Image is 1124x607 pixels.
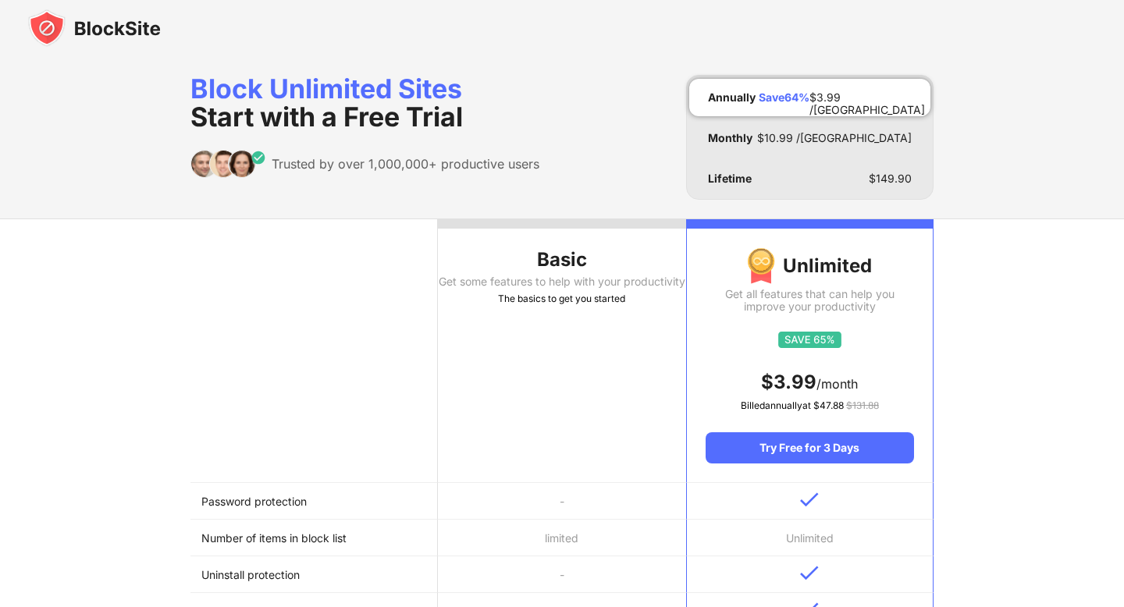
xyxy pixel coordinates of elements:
td: limited [438,520,685,556]
td: Unlimited [686,520,934,556]
div: Get some features to help with your productivity [438,275,685,288]
div: Trusted by over 1,000,000+ productive users [272,156,539,172]
td: Password protection [190,483,438,520]
td: Uninstall protection [190,556,438,593]
div: Monthly [708,132,752,144]
span: $ 3.99 [761,371,816,393]
div: $ 149.90 [869,172,912,185]
div: Save 64 % [759,91,809,104]
div: Lifetime [708,172,752,185]
img: save65.svg [778,332,841,348]
div: Basic [438,247,685,272]
img: v-blue.svg [800,566,819,580]
div: $ 10.99 /[GEOGRAPHIC_DATA] [757,132,912,144]
div: Unlimited [706,247,914,285]
div: Try Free for 3 Days [706,432,914,463]
img: trusted-by.svg [190,150,266,178]
div: Annually [708,91,756,104]
img: v-blue.svg [800,492,819,507]
td: Number of items in block list [190,520,438,556]
div: Block Unlimited Sites [190,75,539,131]
div: The basics to get you started [438,291,685,307]
div: /month [706,370,914,395]
td: - [438,556,685,593]
div: Billed annually at $ 47.88 [706,398,914,414]
div: $ 3.99 /[GEOGRAPHIC_DATA] [809,91,925,104]
img: img-premium-medal [747,247,775,285]
td: - [438,483,685,520]
span: Start with a Free Trial [190,101,463,133]
span: $ 131.88 [846,399,879,411]
div: Get all features that can help you improve your productivity [706,288,914,313]
img: blocksite-icon-black.svg [28,9,161,47]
